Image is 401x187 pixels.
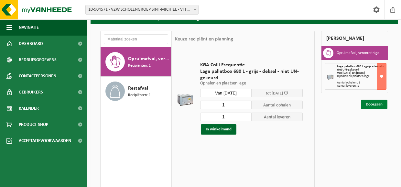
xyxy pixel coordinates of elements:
[172,31,236,47] div: Keuze recipiënt en planning
[128,55,169,63] span: Opruimafval, verontreinigd met olie
[19,133,71,149] span: Acceptatievoorwaarden
[19,36,43,52] span: Dashboard
[201,124,236,135] button: In winkelmand
[337,84,386,88] div: Aantal leveren: 1
[101,77,171,106] button: Restafval Recipiënten: 1
[101,47,171,77] button: Opruimafval, verontreinigd met olie Recipiënten: 1
[200,68,303,81] span: Lage palletbox 680 L - grijs - deksel - niet UN-gekeurd
[200,81,303,86] p: Ophalen en plaatsen lege
[337,75,386,78] div: Ophalen en plaatsen lege
[19,52,57,68] span: Bedrijfsgegevens
[337,65,384,71] span: Lage palletbox 680 L - grijs - deksel - niet UN-gekeurd
[200,89,252,97] input: Selecteer datum
[19,100,39,116] span: Kalender
[128,84,148,92] span: Restafval
[337,71,365,75] strong: Van [DATE] tot [DATE]
[128,92,151,98] span: Recipiënten: 1
[128,63,151,69] span: Recipiënten: 1
[337,81,386,84] div: Aantal ophalen : 1
[19,116,48,133] span: Product Shop
[86,5,198,14] span: 10-904571 - VZW SCHOLENGROEP SINT-MICHIEL - VTI ARDOOIE - ARDOOIE
[19,19,39,36] span: Navigatie
[19,68,56,84] span: Contactpersonen
[85,5,199,15] span: 10-904571 - VZW SCHOLENGROEP SINT-MICHIEL - VTI ARDOOIE - ARDOOIE
[252,101,303,109] span: Aantal ophalen
[252,113,303,121] span: Aantal leveren
[266,91,283,95] span: tot [DATE]
[361,100,387,109] a: Doorgaan
[19,84,43,100] span: Gebruikers
[337,48,383,58] h3: Opruimafval, verontreinigd met olie
[200,62,303,68] span: KGA Colli Frequentie
[321,31,388,46] div: [PERSON_NAME]
[104,34,168,44] input: Materiaal zoeken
